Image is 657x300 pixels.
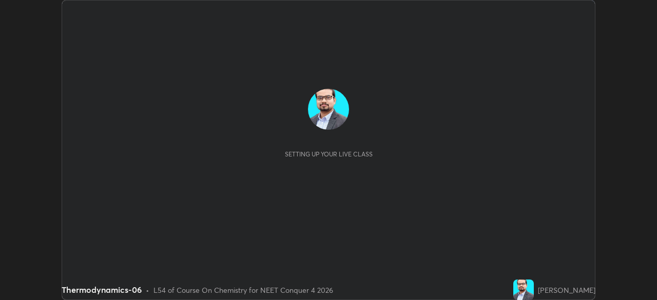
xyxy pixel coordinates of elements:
[285,150,373,158] div: Setting up your live class
[146,285,149,295] div: •
[62,284,142,296] div: Thermodynamics-06
[308,89,349,130] img: 575f463803b64d1597248aa6fa768815.jpg
[538,285,595,295] div: [PERSON_NAME]
[153,285,333,295] div: L54 of Course On Chemistry for NEET Conquer 4 2026
[513,279,534,300] img: 575f463803b64d1597248aa6fa768815.jpg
